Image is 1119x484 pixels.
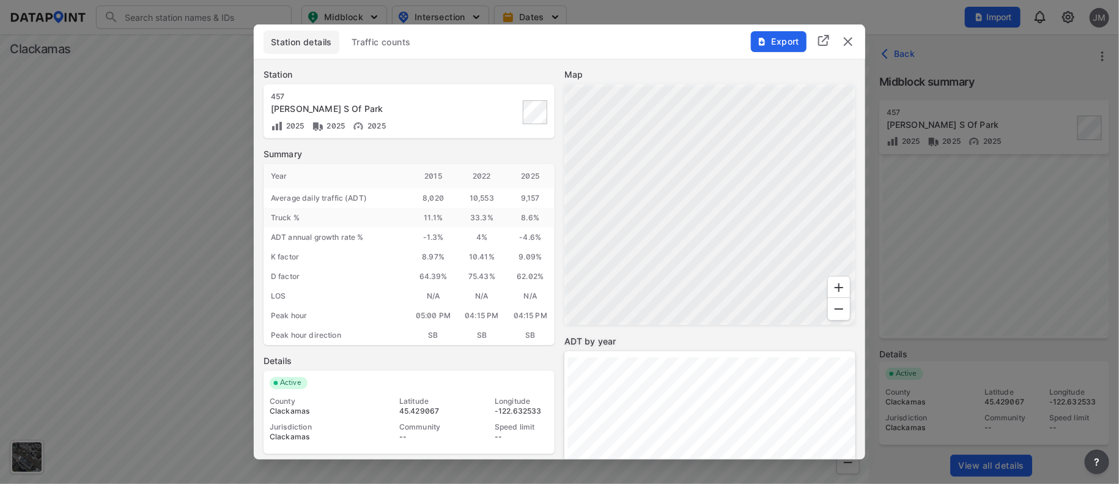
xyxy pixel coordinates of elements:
div: 8.97% [409,247,457,267]
div: N/A [457,286,506,306]
button: Export [751,31,807,52]
div: -- [495,432,548,442]
button: more [1085,450,1109,474]
div: Peak hour direction [264,326,409,345]
img: Volume count [271,120,283,132]
div: SB [506,326,555,345]
div: Oatfield Rd S Of Park [271,103,458,115]
img: Vehicle speed [352,120,364,132]
div: 33.3 % [457,208,506,228]
label: ADT by year [564,335,855,348]
div: 45.429067 [399,406,453,416]
div: -1.3 % [409,228,457,247]
span: Station details [271,36,332,48]
span: Traffic counts [352,36,411,48]
label: Summary [264,148,555,160]
div: 8,020 [409,188,457,208]
div: Latitude [399,397,453,406]
div: K factor [264,247,409,267]
div: County [270,397,358,406]
label: Map [564,69,855,81]
label: Details [264,355,555,367]
span: Export [758,35,799,48]
div: 2015 [409,164,457,188]
div: 457 [271,92,458,102]
div: Zoom Out [827,297,851,321]
div: SB [457,326,506,345]
div: ADT annual growth rate % [264,228,409,247]
div: 8.6 % [506,208,555,228]
div: 64.39% [409,267,457,286]
div: Peak hour [264,306,409,326]
button: delete [841,34,855,49]
div: D factor [264,267,409,286]
div: 75.43% [457,267,506,286]
img: close.efbf2170.svg [841,34,855,49]
div: -122.632533 [495,406,548,416]
div: Zoom In [827,276,851,299]
img: full_screen.b7bf9a36.svg [816,33,831,48]
div: 9.09% [506,247,555,267]
img: File%20-%20Download.70cf71cd.svg [757,37,767,47]
div: Jurisdiction [270,422,358,432]
div: Year [264,164,409,188]
div: -- [399,432,453,442]
div: SB [409,326,457,345]
div: basic tabs example [264,31,855,54]
div: 10.41% [457,247,506,267]
div: N/A [409,286,457,306]
span: 2025 [324,121,345,130]
img: Vehicle class [312,120,324,132]
span: ? [1092,455,1102,469]
div: 10,553 [457,188,506,208]
div: 11.1 % [409,208,457,228]
svg: Zoom In [832,280,846,295]
span: 2025 [283,121,305,130]
div: Clackamas [270,406,358,416]
svg: Zoom Out [832,302,846,316]
div: Clackamas [270,432,358,442]
div: 62.02% [506,267,555,286]
div: 2022 [457,164,506,188]
div: 9,157 [506,188,555,208]
div: 04:15 PM [457,306,506,326]
span: Active [275,377,308,389]
span: 2025 [364,121,386,130]
div: Speed limit [495,422,548,432]
label: Station [264,69,555,81]
div: Average daily traffic (ADT) [264,188,409,208]
div: Truck % [264,208,409,228]
div: 04:15 PM [506,306,555,326]
div: Longitude [495,397,548,406]
div: N/A [506,286,555,306]
div: 05:00 PM [409,306,457,326]
div: Community [399,422,453,432]
div: 2025 [506,164,555,188]
div: 4 % [457,228,506,247]
div: LOS [264,286,409,306]
div: -4.6 % [506,228,555,247]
